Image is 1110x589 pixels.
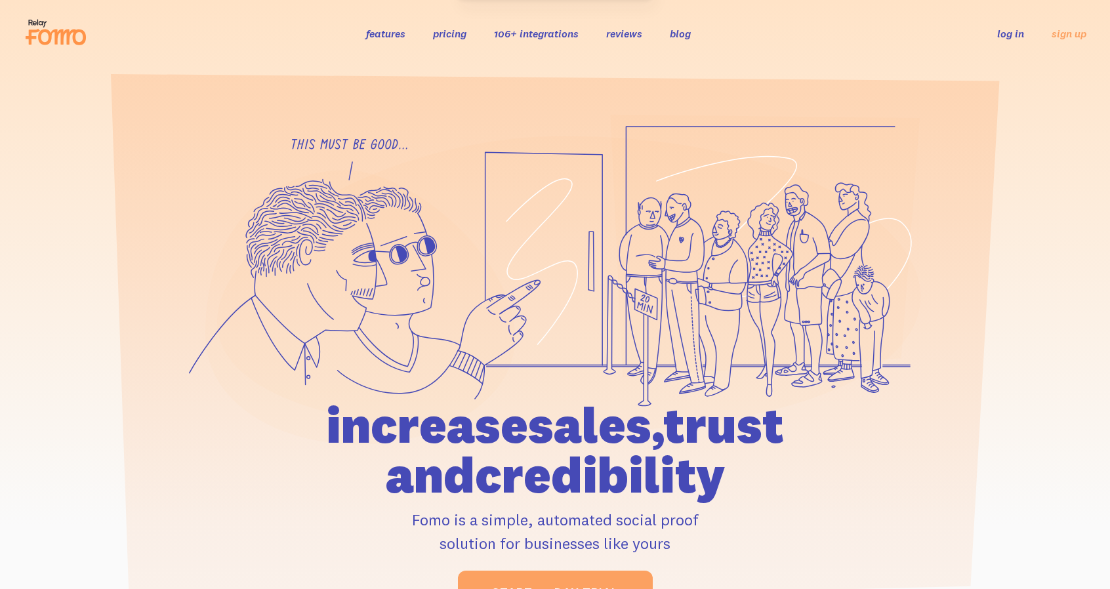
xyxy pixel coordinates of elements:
h1: increase sales, trust and credibility [251,400,859,500]
a: log in [997,27,1024,40]
a: 106+ integrations [494,27,579,40]
a: pricing [433,27,466,40]
a: features [366,27,405,40]
p: Fomo is a simple, automated social proof solution for businesses like yours [251,508,859,555]
a: sign up [1052,27,1086,41]
a: reviews [606,27,642,40]
a: blog [670,27,691,40]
